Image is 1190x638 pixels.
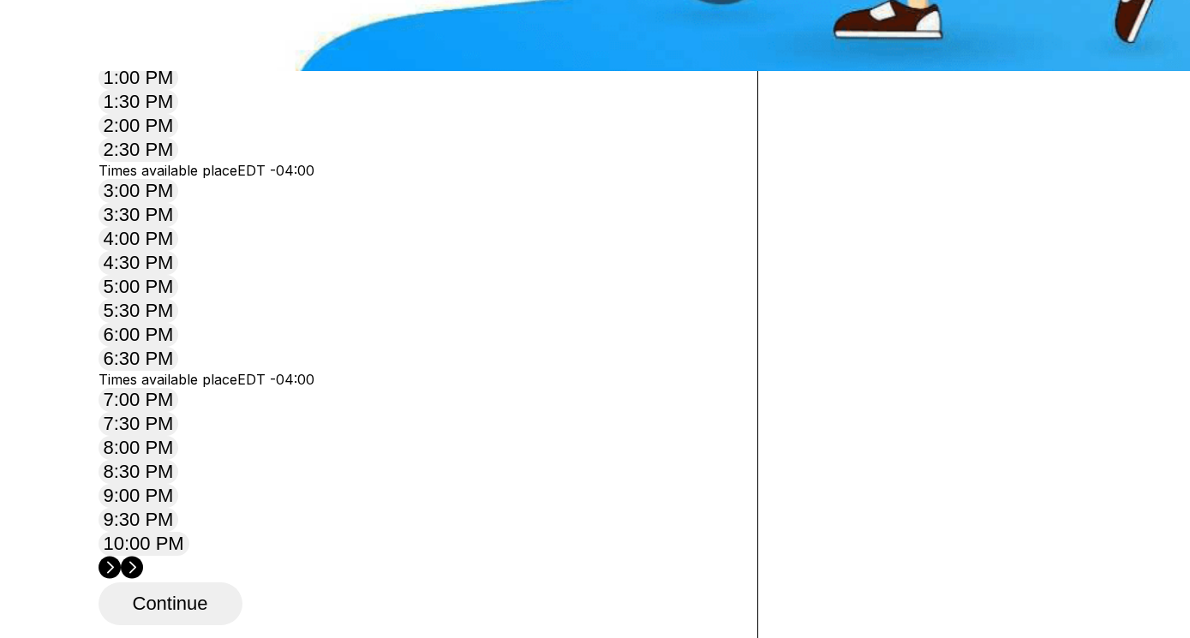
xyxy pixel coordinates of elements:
[237,162,314,179] span: EDT -04:00
[99,299,179,323] button: 5:30 PM
[99,484,179,508] button: 9:00 PM
[99,227,179,251] button: 4:00 PM
[99,203,179,227] button: 3:30 PM
[99,508,179,532] button: 9:30 PM
[99,460,179,484] button: 8:30 PM
[99,532,189,556] button: 10:00 PM
[99,412,179,436] button: 7:30 PM
[99,436,179,460] button: 8:00 PM
[99,114,179,138] button: 2:00 PM
[99,66,179,90] button: 1:00 PM
[99,251,179,275] button: 4:30 PM
[99,388,179,412] button: 7:00 PM
[237,371,314,388] span: EDT -04:00
[99,323,179,347] button: 6:00 PM
[99,275,179,299] button: 5:00 PM
[99,90,179,114] button: 1:30 PM
[99,582,242,625] button: Continue
[99,371,237,388] span: Times available place
[99,347,179,371] button: 6:30 PM
[99,162,237,179] span: Times available place
[99,138,179,162] button: 2:30 PM
[99,179,179,203] button: 3:00 PM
